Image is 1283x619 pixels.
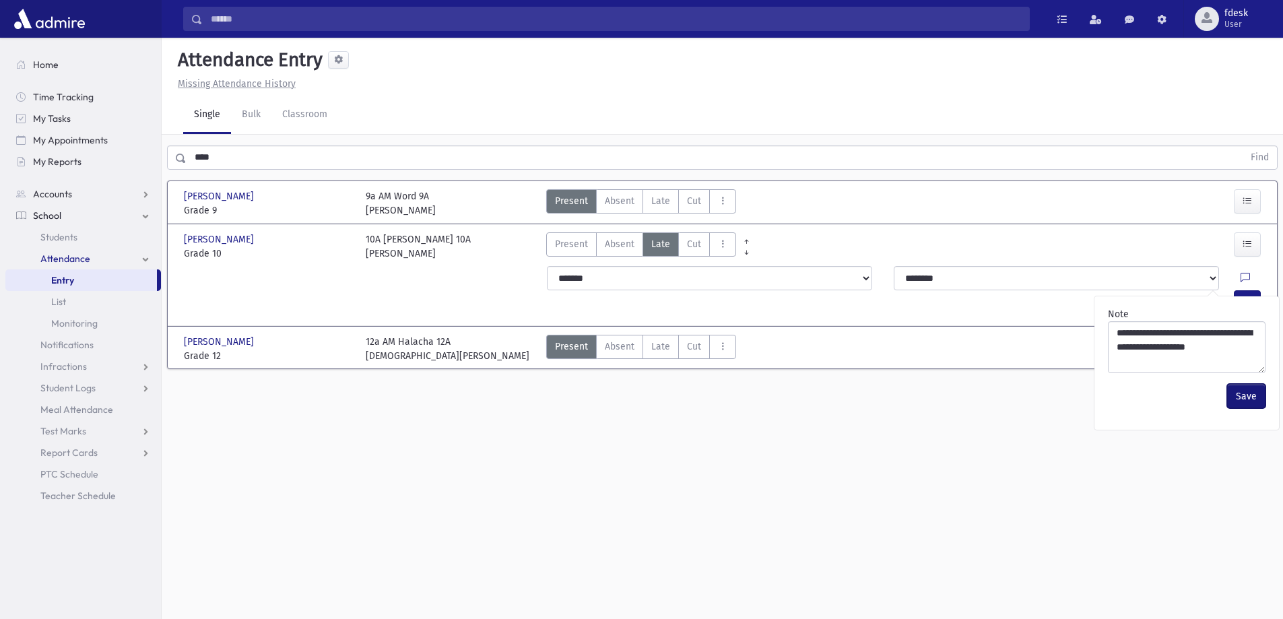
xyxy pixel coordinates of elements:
a: Meal Attendance [5,399,161,420]
span: Present [555,339,588,354]
span: Infractions [40,360,87,372]
span: Report Cards [40,447,98,459]
a: Home [5,54,161,75]
span: Home [33,59,59,71]
span: Cut [687,339,701,354]
span: My Appointments [33,134,108,146]
a: Teacher Schedule [5,485,161,507]
a: Classroom [271,96,338,134]
span: My Reports [33,156,81,168]
span: Absent [605,237,634,251]
a: List [5,291,161,313]
a: Single [183,96,231,134]
h5: Attendance Entry [172,48,323,71]
a: Bulk [231,96,271,134]
a: Students [5,226,161,248]
a: Accounts [5,183,161,205]
span: Grade 12 [184,349,352,363]
span: School [33,209,61,222]
span: Grade 10 [184,247,352,261]
span: Monitoring [51,317,98,329]
span: Student Logs [40,382,96,394]
a: My Reports [5,151,161,172]
a: School [5,205,161,226]
span: Cut [687,237,701,251]
span: fdesk [1224,8,1248,19]
u: Missing Attendance History [178,78,296,90]
span: Students [40,231,77,243]
span: [PERSON_NAME] [184,189,257,203]
span: User [1224,19,1248,30]
div: AttTypes [546,335,736,363]
span: Late [651,194,670,208]
a: Infractions [5,356,161,377]
a: My Appointments [5,129,161,151]
div: 10A [PERSON_NAME] 10A [PERSON_NAME] [366,232,471,261]
span: [PERSON_NAME] [184,232,257,247]
span: Absent [605,194,634,208]
span: [PERSON_NAME] [184,335,257,349]
span: Late [651,339,670,354]
a: Report Cards [5,442,161,463]
a: PTC Schedule [5,463,161,485]
span: Time Tracking [33,91,94,103]
span: List [51,296,66,308]
div: AttTypes [546,232,736,261]
button: Find [1243,146,1277,169]
span: Present [555,237,588,251]
a: Student Logs [5,377,161,399]
span: Present [555,194,588,208]
span: Teacher Schedule [40,490,116,502]
button: Save [1227,384,1265,408]
span: Absent [605,339,634,354]
span: Notifications [40,339,94,351]
div: 12a AM Halacha 12A [DEMOGRAPHIC_DATA][PERSON_NAME] [366,335,529,363]
input: Search [203,7,1029,31]
a: Time Tracking [5,86,161,108]
a: Entry [5,269,157,291]
span: Entry [51,274,74,286]
a: Notifications [5,334,161,356]
span: Cut [687,194,701,208]
div: 9a AM Word 9A [PERSON_NAME] [366,189,436,218]
a: My Tasks [5,108,161,129]
span: Accounts [33,188,72,200]
span: Attendance [40,253,90,265]
span: My Tasks [33,112,71,125]
a: Test Marks [5,420,161,442]
a: Missing Attendance History [172,78,296,90]
div: AttTypes [546,189,736,218]
label: Note [1108,307,1129,321]
a: Monitoring [5,313,161,334]
a: Attendance [5,248,161,269]
img: AdmirePro [11,5,88,32]
span: Test Marks [40,425,86,437]
span: Grade 9 [184,203,352,218]
span: Meal Attendance [40,403,113,416]
span: Late [651,237,670,251]
span: PTC Schedule [40,468,98,480]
